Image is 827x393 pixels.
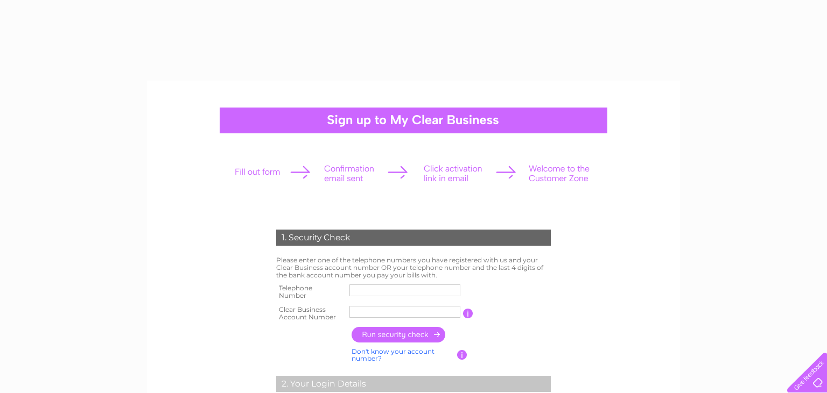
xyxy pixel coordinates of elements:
[274,254,553,281] td: Please enter one of the telephone numbers you have registered with us and your Clear Business acc...
[274,303,347,324] th: Clear Business Account Number
[274,281,347,303] th: Telephone Number
[276,230,551,246] div: 1. Security Check
[457,350,467,360] input: Information
[276,376,551,392] div: 2. Your Login Details
[463,309,473,318] input: Information
[352,347,434,363] a: Don't know your account number?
